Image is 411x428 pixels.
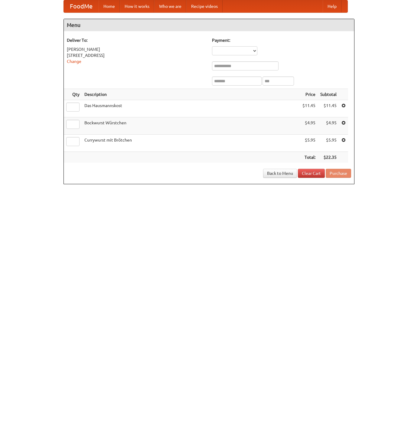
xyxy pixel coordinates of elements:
[323,0,341,12] a: Help
[300,152,318,163] th: Total:
[300,100,318,117] td: $11.45
[318,89,339,100] th: Subtotal
[300,117,318,135] td: $4.95
[186,0,223,12] a: Recipe videos
[67,46,206,52] div: [PERSON_NAME]
[67,59,81,64] a: Change
[318,100,339,117] td: $11.45
[64,89,82,100] th: Qty
[82,100,300,117] td: Das Hausmannskost
[318,135,339,152] td: $5.95
[67,52,206,58] div: [STREET_ADDRESS]
[300,135,318,152] td: $5.95
[212,37,351,43] h5: Payment:
[318,152,339,163] th: $22.35
[64,0,99,12] a: FoodMe
[300,89,318,100] th: Price
[67,37,206,43] h5: Deliver To:
[318,117,339,135] td: $4.95
[263,169,297,178] a: Back to Menu
[154,0,186,12] a: Who we are
[326,169,351,178] button: Purchase
[82,135,300,152] td: Currywurst mit Brötchen
[82,117,300,135] td: Bockwurst Würstchen
[120,0,154,12] a: How it works
[82,89,300,100] th: Description
[64,19,354,31] h4: Menu
[99,0,120,12] a: Home
[298,169,325,178] a: Clear Cart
